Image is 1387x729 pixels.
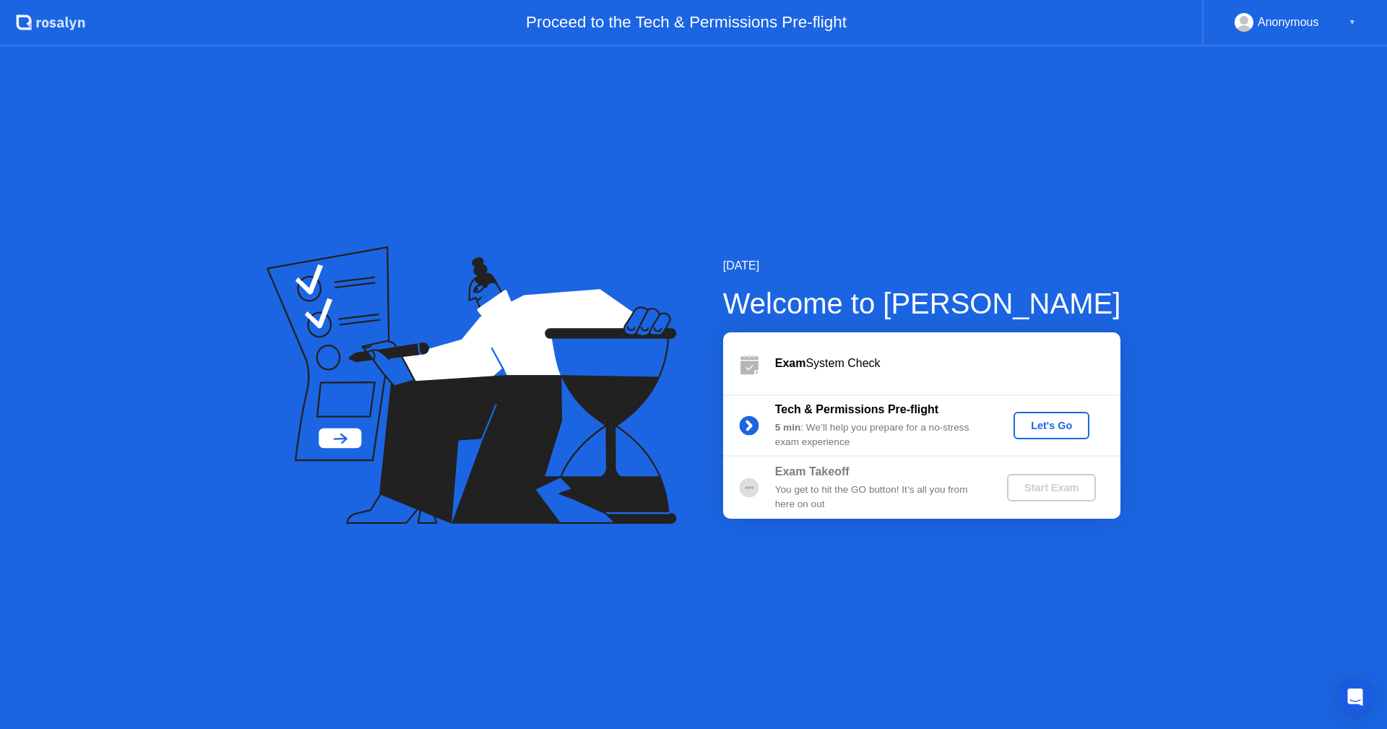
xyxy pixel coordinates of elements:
b: Exam [775,357,806,369]
div: Open Intercom Messenger [1338,680,1373,715]
div: [DATE] [723,257,1121,275]
button: Start Exam [1007,474,1096,501]
div: ▼ [1349,13,1356,32]
div: Welcome to [PERSON_NAME] [723,282,1121,325]
b: Exam Takeoff [775,465,850,478]
div: You get to hit the GO button! It’s all you from here on out [775,483,983,512]
div: Anonymous [1258,13,1319,32]
b: Tech & Permissions Pre-flight [775,403,938,415]
div: Start Exam [1013,482,1090,493]
div: System Check [775,355,1120,372]
div: : We’ll help you prepare for a no-stress exam experience [775,420,983,450]
b: 5 min [775,422,801,433]
div: Let's Go [1019,420,1084,431]
button: Let's Go [1014,412,1089,439]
